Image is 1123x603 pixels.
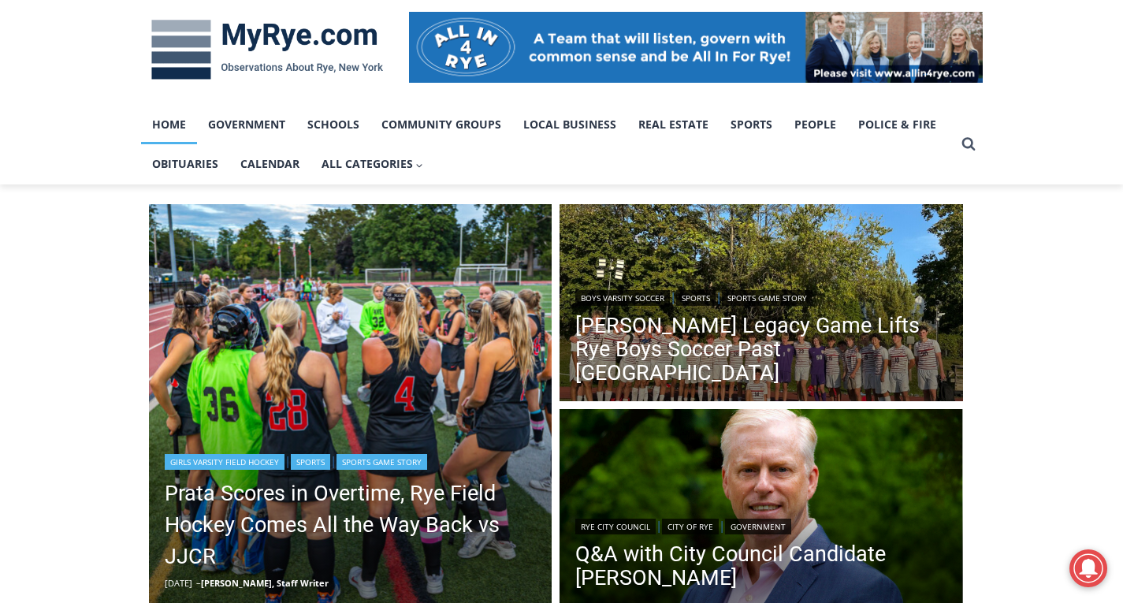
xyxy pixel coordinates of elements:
[196,577,201,589] span: –
[575,314,947,385] a: [PERSON_NAME] Legacy Game Lifts Rye Boys Soccer Past [GEOGRAPHIC_DATA]
[575,290,670,306] a: Boys Varsity Soccer
[141,105,197,144] a: Home
[201,577,329,589] a: [PERSON_NAME], Staff Writer
[575,516,947,534] div: | |
[165,451,537,470] div: | |
[337,454,427,470] a: Sports Game Story
[379,153,764,196] a: Intern @ [DOMAIN_NAME]
[141,9,393,91] img: MyRye.com
[575,542,947,590] a: Q&A with City Council Candidate [PERSON_NAME]
[141,105,954,184] nav: Primary Navigation
[229,144,310,184] a: Calendar
[398,1,745,153] div: "[PERSON_NAME] and I covered the [DATE] Parade, which was a really eye opening experience as I ha...
[165,133,173,149] div: 2
[560,204,963,406] img: (PHOTO: The Rye Boys Soccer team from October 4, 2025, against Pleasantville. Credit: Daniela Arr...
[291,454,330,470] a: Sports
[1,157,236,196] a: [PERSON_NAME] Read Sanctuary Fall Fest: [DATE]
[560,204,963,406] a: Read More Felix Wismer’s Legacy Game Lifts Rye Boys Soccer Past Pleasantville
[197,105,296,144] a: Government
[141,144,229,184] a: Obituaries
[177,133,180,149] div: /
[512,105,627,144] a: Local Business
[412,157,731,192] span: Intern @ [DOMAIN_NAME]
[720,105,783,144] a: Sports
[296,105,370,144] a: Schools
[310,144,435,184] button: Child menu of All Categories
[370,105,512,144] a: Community Groups
[165,454,284,470] a: Girls Varsity Field Hockey
[165,577,192,589] time: [DATE]
[725,519,791,534] a: Government
[722,290,813,306] a: Sports Game Story
[783,105,847,144] a: People
[662,519,719,534] a: City of Rye
[575,287,947,306] div: | |
[409,12,983,83] img: All in for Rye
[847,105,947,144] a: Police & Fire
[165,47,228,129] div: Birds of Prey: Falcon and hawk demos
[184,133,192,149] div: 6
[575,519,656,534] a: Rye City Council
[954,130,983,158] button: View Search Form
[13,158,210,195] h4: [PERSON_NAME] Read Sanctuary Fall Fest: [DATE]
[676,290,716,306] a: Sports
[165,478,537,572] a: Prata Scores in Overtime, Rye Field Hockey Comes All the Way Back vs JJCR
[627,105,720,144] a: Real Estate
